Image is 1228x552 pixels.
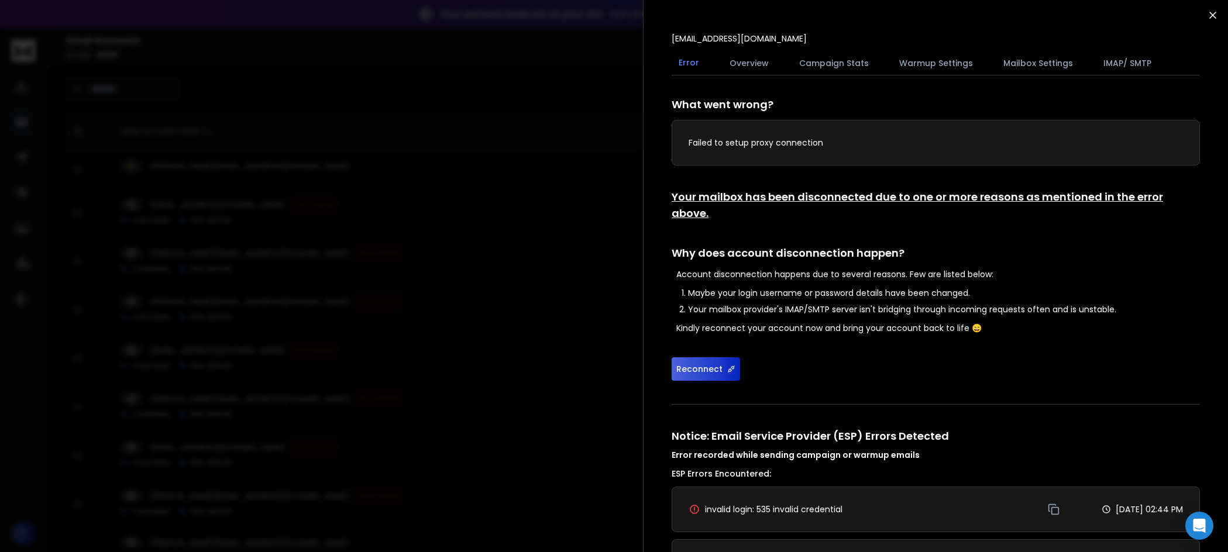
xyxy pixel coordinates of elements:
p: [EMAIL_ADDRESS][DOMAIN_NAME] [672,33,807,44]
h4: Error recorded while sending campaign or warmup emails [672,449,1200,461]
button: Error [672,50,706,77]
p: Account disconnection happens due to several reasons. Few are listed below: [676,268,1200,280]
button: Mailbox Settings [996,50,1080,76]
p: [DATE] 02:44 PM [1116,503,1183,515]
span: invalid login: 535 invalid credential [705,503,842,515]
h3: ESP Errors Encountered: [672,468,1200,479]
li: Maybe your login username or password details have been changed. [688,287,1200,299]
button: IMAP/ SMTP [1096,50,1158,76]
h1: What went wrong? [672,96,1200,113]
h1: Notice: Email Service Provider (ESP) Errors Detected [672,428,1200,461]
h1: Why does account disconnection happen? [672,245,1200,261]
p: Failed to setup proxy connection [689,137,1183,149]
p: Kindly reconnect your account now and bring your account back to life 😄 [676,322,1200,334]
button: Campaign Stats [792,50,876,76]
button: Reconnect [672,357,740,381]
li: Your mailbox provider's IMAP/SMTP server isn't bridging through incoming requests often and is un... [688,303,1200,315]
button: Warmup Settings [892,50,980,76]
button: Overview [723,50,776,76]
div: Open Intercom Messenger [1185,512,1213,540]
h1: Your mailbox has been disconnected due to one or more reasons as mentioned in the error above. [672,189,1200,222]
